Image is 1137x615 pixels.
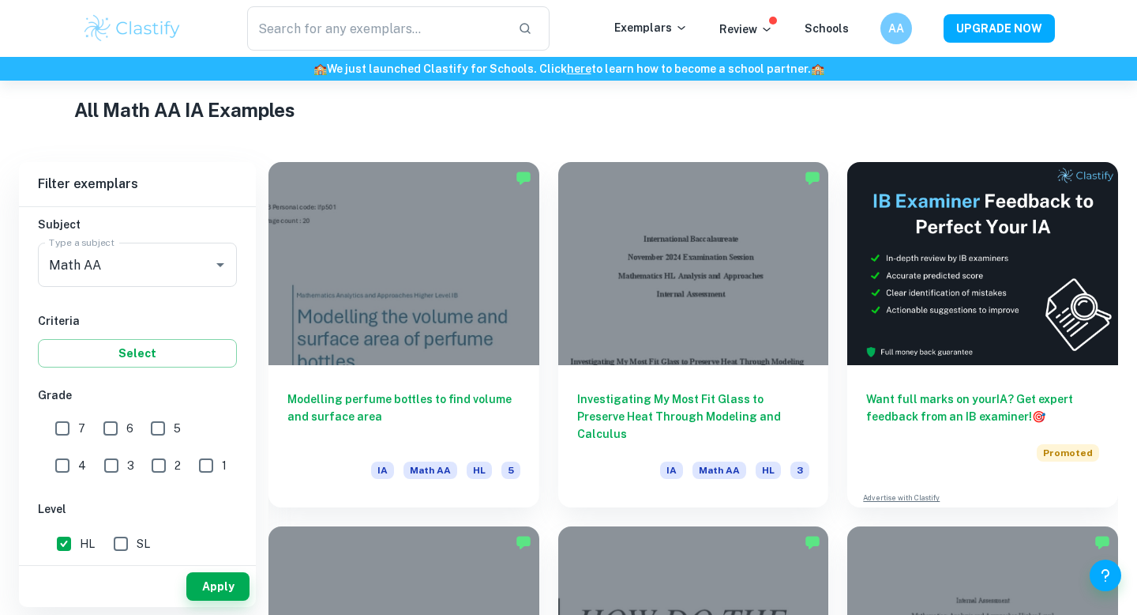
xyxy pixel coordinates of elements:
[866,391,1099,425] h6: Want full marks on your IA ? Get expert feedback from an IB examiner!
[847,162,1118,365] img: Thumbnail
[209,254,231,276] button: Open
[222,457,227,474] span: 1
[38,312,237,330] h6: Criteria
[719,21,773,38] p: Review
[127,457,134,474] span: 3
[1032,410,1045,423] span: 🎯
[38,216,237,233] h6: Subject
[287,391,520,443] h6: Modelling perfume bottles to find volume and surface area
[174,420,181,437] span: 5
[78,420,85,437] span: 7
[1090,560,1121,591] button: Help and Feedback
[577,391,810,443] h6: Investigating My Most Fit Glass to Preserve Heat Through Modeling and Calculus
[516,170,531,186] img: Marked
[78,457,86,474] span: 4
[756,462,781,479] span: HL
[1094,534,1110,550] img: Marked
[887,20,906,37] h6: AA
[38,387,237,404] h6: Grade
[74,96,1064,124] h1: All Math AA IA Examples
[268,162,539,507] a: Modelling perfume bottles to find volume and surface areaIAMath AAHL5
[1037,444,1099,462] span: Promoted
[811,62,824,75] span: 🏫
[805,534,820,550] img: Marked
[567,62,591,75] a: here
[38,500,237,518] h6: Level
[660,462,683,479] span: IA
[19,162,256,206] h6: Filter exemplars
[880,13,912,44] button: AA
[847,162,1118,507] a: Want full marks on yourIA? Get expert feedback from an IB examiner!PromotedAdvertise with Clastify
[516,534,531,550] img: Marked
[805,22,849,35] a: Schools
[501,462,520,479] span: 5
[3,60,1134,77] h6: We just launched Clastify for Schools. Click to learn how to become a school partner.
[863,492,940,504] a: Advertise with Clastify
[38,339,237,368] button: Select
[80,535,95,553] span: HL
[371,462,394,479] span: IA
[614,19,688,36] p: Exemplars
[126,420,133,437] span: 6
[558,162,829,507] a: Investigating My Most Fit Glass to Preserve Heat Through Modeling and CalculusIAMath AAHL3
[186,572,250,601] button: Apply
[692,462,746,479] span: Math AA
[790,462,809,479] span: 3
[467,462,492,479] span: HL
[82,13,182,44] img: Clastify logo
[313,62,327,75] span: 🏫
[49,236,114,249] label: Type a subject
[403,462,457,479] span: Math AA
[174,457,181,474] span: 2
[247,6,505,51] input: Search for any exemplars...
[944,14,1055,43] button: UPGRADE NOW
[137,535,150,553] span: SL
[805,170,820,186] img: Marked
